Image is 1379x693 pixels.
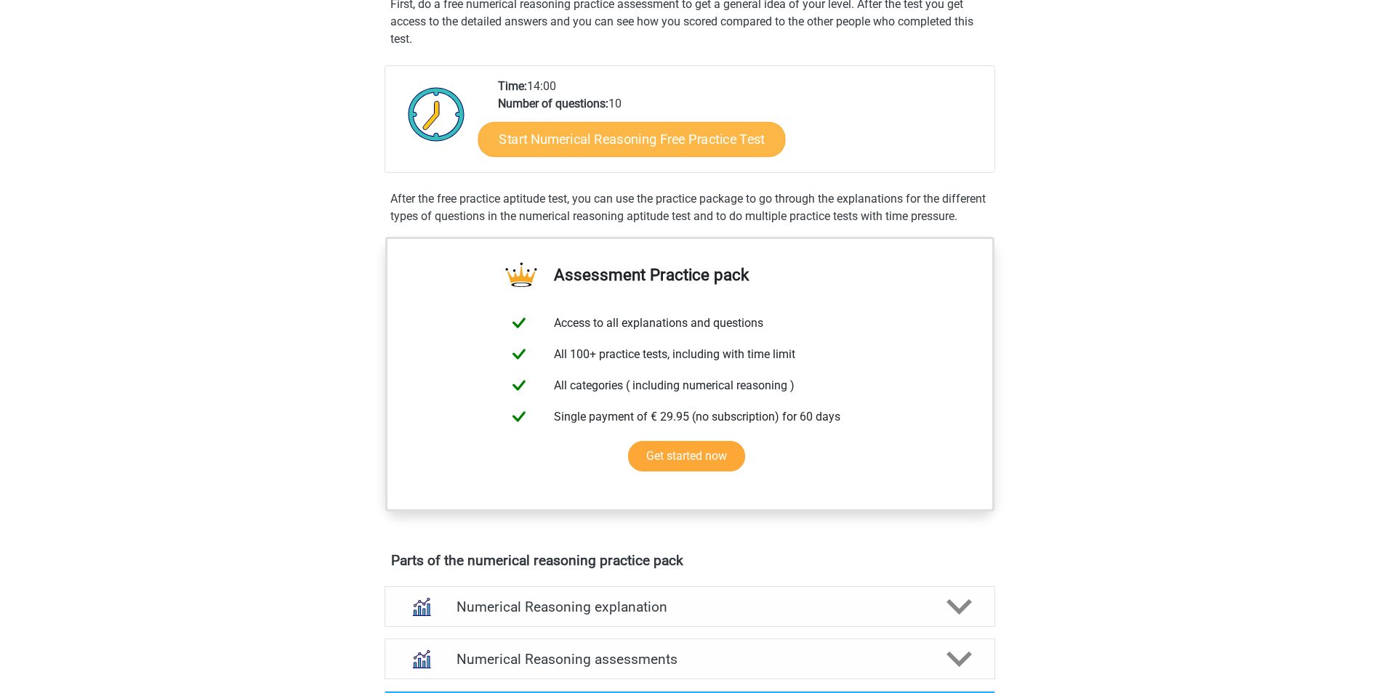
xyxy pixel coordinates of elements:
[403,641,440,678] img: numerical reasoning assessments
[487,78,994,172] div: 14:00 10
[457,599,923,615] h4: Numerical Reasoning explanation
[628,441,745,471] a: Get started now
[498,97,608,110] b: Number of questions:
[379,639,1001,679] a: assessments Numerical Reasoning assessments
[400,78,473,150] img: Clock
[391,552,989,569] h4: Parts of the numerical reasoning practice pack
[457,651,923,668] h4: Numerical Reasoning assessments
[498,79,527,93] b: Time:
[478,121,785,156] a: Start Numerical Reasoning Free Practice Test
[385,190,995,225] div: After the free practice aptitude test, you can use the practice package to go through the explana...
[403,588,440,625] img: numerical reasoning explanations
[379,586,1001,627] a: explanations Numerical Reasoning explanation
